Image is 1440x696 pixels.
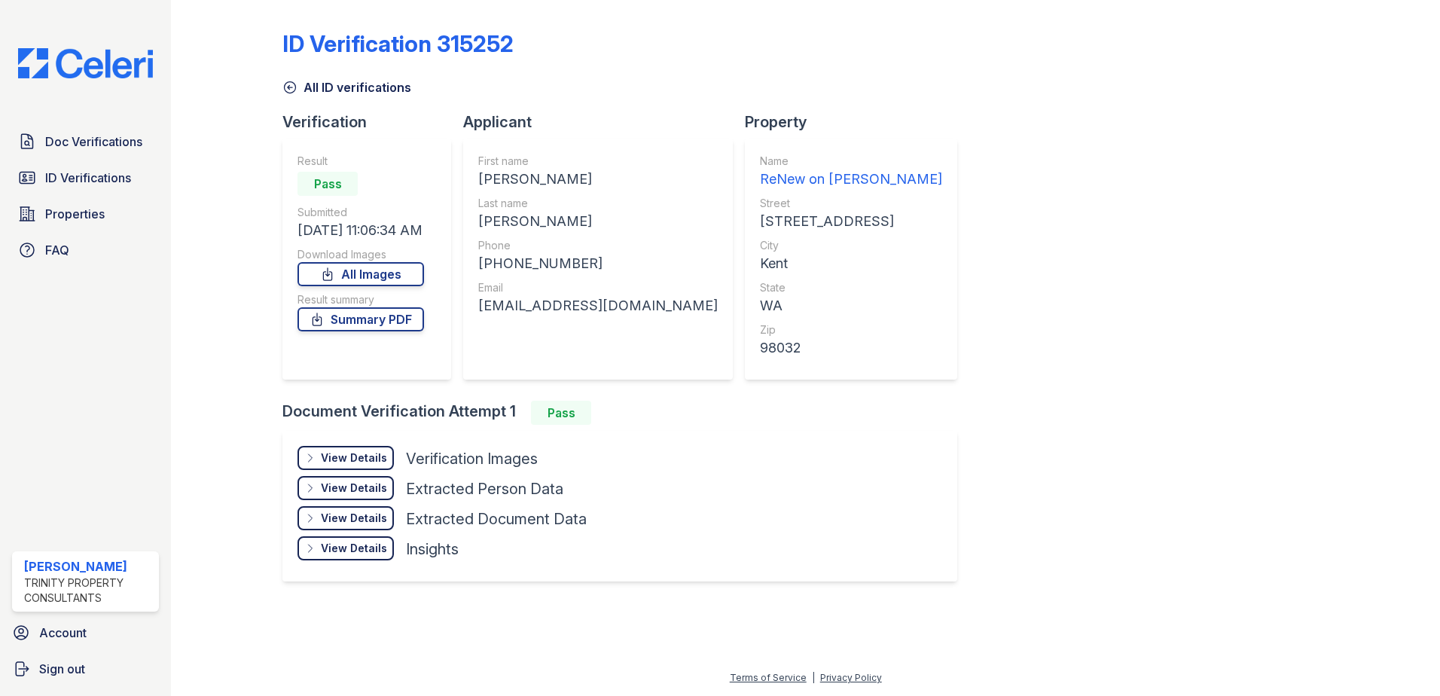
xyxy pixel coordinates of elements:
[297,307,424,331] a: Summary PDF
[321,450,387,466] div: View Details
[45,205,105,223] span: Properties
[297,172,358,196] div: Pass
[282,401,969,425] div: Document Verification Attempt 1
[406,539,459,560] div: Insights
[745,111,969,133] div: Property
[321,481,387,496] div: View Details
[12,199,159,229] a: Properties
[760,280,942,295] div: State
[6,618,165,648] a: Account
[812,672,815,683] div: |
[321,511,387,526] div: View Details
[297,154,424,169] div: Result
[39,624,87,642] span: Account
[760,322,942,337] div: Zip
[297,262,424,286] a: All Images
[478,196,718,211] div: Last name
[6,48,165,78] img: CE_Logo_Blue-a8612792a0a2168367f1c8372b55b34899dd931a85d93a1a3d3e32e68fde9ad4.png
[6,654,165,684] a: Sign out
[760,196,942,211] div: Street
[478,211,718,232] div: [PERSON_NAME]
[12,235,159,265] a: FAQ
[297,247,424,262] div: Download Images
[760,238,942,253] div: City
[45,133,142,151] span: Doc Verifications
[406,448,538,469] div: Verification Images
[478,253,718,274] div: [PHONE_NUMBER]
[478,169,718,190] div: [PERSON_NAME]
[39,660,85,678] span: Sign out
[760,253,942,274] div: Kent
[297,292,424,307] div: Result summary
[760,337,942,359] div: 98032
[24,557,153,575] div: [PERSON_NAME]
[406,508,587,530] div: Extracted Document Data
[45,169,131,187] span: ID Verifications
[282,30,514,57] div: ID Verification 315252
[760,169,942,190] div: ReNew on [PERSON_NAME]
[478,238,718,253] div: Phone
[531,401,591,425] div: Pass
[282,78,411,96] a: All ID verifications
[297,205,424,220] div: Submitted
[478,280,718,295] div: Email
[478,154,718,169] div: First name
[45,241,69,259] span: FAQ
[760,154,942,190] a: Name ReNew on [PERSON_NAME]
[321,541,387,556] div: View Details
[297,220,424,241] div: [DATE] 11:06:34 AM
[478,295,718,316] div: [EMAIL_ADDRESS][DOMAIN_NAME]
[760,295,942,316] div: WA
[24,575,153,606] div: Trinity Property Consultants
[820,672,882,683] a: Privacy Policy
[12,163,159,193] a: ID Verifications
[282,111,463,133] div: Verification
[463,111,745,133] div: Applicant
[760,154,942,169] div: Name
[730,672,807,683] a: Terms of Service
[406,478,563,499] div: Extracted Person Data
[12,127,159,157] a: Doc Verifications
[760,211,942,232] div: [STREET_ADDRESS]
